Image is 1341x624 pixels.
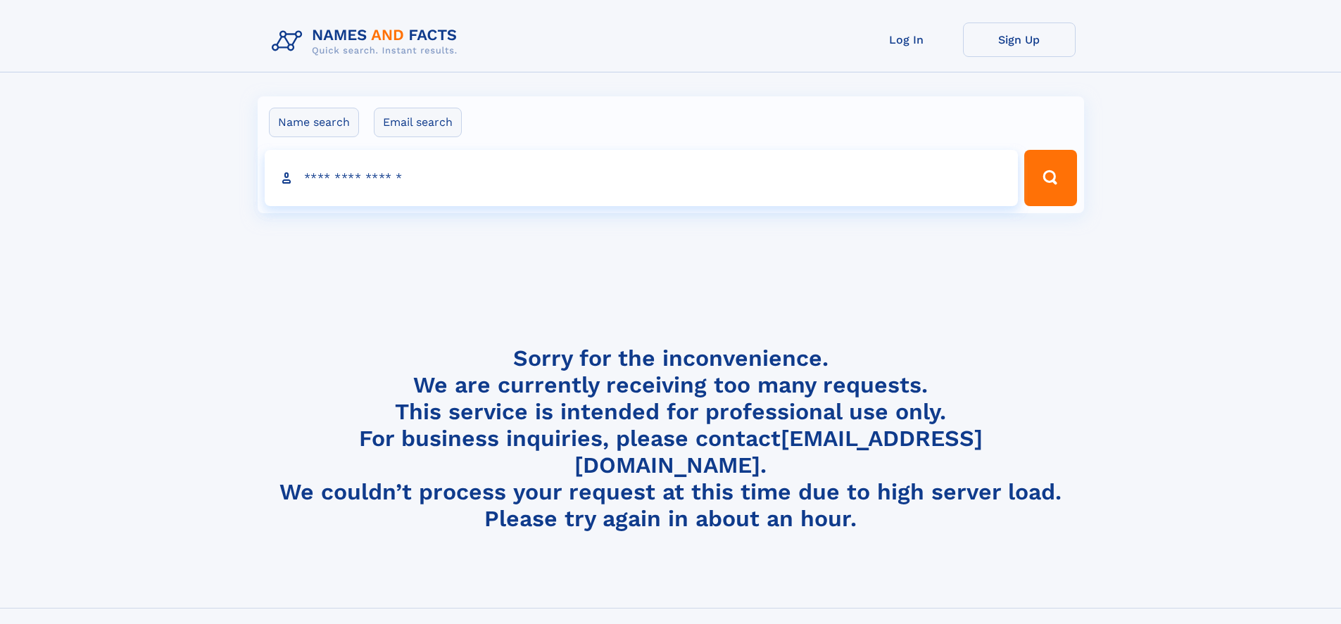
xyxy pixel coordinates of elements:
[374,108,462,137] label: Email search
[1024,150,1076,206] button: Search Button
[850,23,963,57] a: Log In
[963,23,1076,57] a: Sign Up
[265,150,1019,206] input: search input
[266,23,469,61] img: Logo Names and Facts
[269,108,359,137] label: Name search
[266,345,1076,533] h4: Sorry for the inconvenience. We are currently receiving too many requests. This service is intend...
[574,425,983,478] a: [EMAIL_ADDRESS][DOMAIN_NAME]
